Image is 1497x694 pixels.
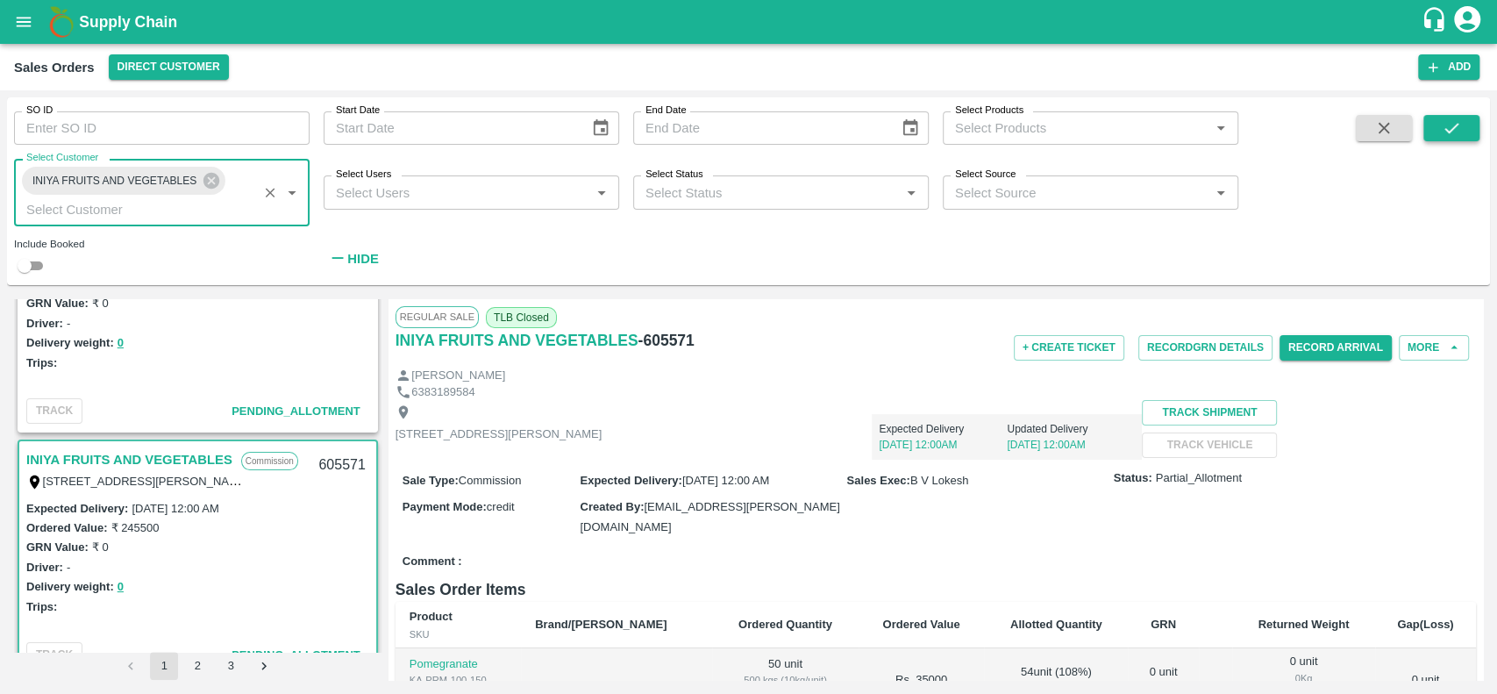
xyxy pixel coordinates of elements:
input: Start Date [324,111,577,145]
p: Updated Delivery [1007,421,1135,437]
button: Open [1209,182,1232,204]
label: Comment : [403,554,462,570]
strong: Hide [347,252,378,266]
label: Sale Type : [403,474,459,487]
label: ₹ 0 [92,540,109,554]
input: Select Customer [19,197,253,220]
button: Go to next page [250,652,278,680]
input: Select Status [638,181,895,204]
b: Supply Chain [79,13,177,31]
img: logo [44,4,79,39]
input: Select Products [948,117,1204,140]
button: Track Shipment [1142,400,1277,426]
div: 500 kgs (10kg/unit) [726,672,844,688]
label: Start Date [336,104,380,118]
label: End Date [645,104,686,118]
button: 0 [118,333,124,354]
label: GRN Value: [26,297,89,310]
div: SKU [410,626,507,642]
div: INIYA FRUITS AND VEGETABLES [22,167,225,195]
label: Select Source [955,168,1016,182]
b: Product [410,610,453,623]
label: GRN Value: [26,540,89,554]
button: RecordGRN Details [1138,335,1272,361]
p: 6383189584 [411,384,474,401]
p: Expected Delivery [879,421,1007,437]
b: Allotted Quantity [1010,618,1102,631]
p: Pomegranate [410,656,507,673]
button: Choose date [584,111,617,145]
button: More [1399,335,1469,361]
input: Select Users [329,181,585,204]
label: Created By : [580,500,644,513]
label: Trips: [26,356,57,369]
label: Driver: [26,561,63,574]
label: Driver: [26,317,63,330]
p: [PERSON_NAME] [411,368,505,384]
label: Select Customer [26,151,98,165]
div: KA-PRM-100-150 [410,672,507,688]
p: [DATE] 12:00AM [1007,437,1135,453]
button: Open [590,182,613,204]
input: Enter SO ID [14,111,310,145]
b: Ordered Quantity [738,618,832,631]
div: customer-support [1421,6,1451,38]
button: 0 [118,577,124,597]
b: Gap(Loss) [1397,618,1453,631]
input: Select Source [948,181,1204,204]
span: B V Lokesh [910,474,969,487]
input: End Date [633,111,887,145]
label: Trips: [26,600,57,613]
h6: Sales Order Items [396,577,1476,602]
button: page 1 [150,652,178,680]
span: INIYA FRUITS AND VEGETABLES [22,172,207,190]
button: Hide [324,244,383,274]
a: INIYA FRUITS AND VEGETABLES [396,328,638,353]
span: credit [487,500,515,513]
span: Pending_Allotment [232,648,360,662]
label: Status: [1114,470,1152,487]
div: 0 Kg [1246,670,1361,686]
span: [EMAIL_ADDRESS][PERSON_NAME][DOMAIN_NAME] [580,500,839,533]
div: Sales Orders [14,56,95,79]
button: open drawer [4,2,44,42]
button: Open [900,182,923,204]
button: + Create Ticket [1014,335,1124,361]
span: Regular Sale [396,306,479,327]
span: [DATE] 12:00 AM [682,474,769,487]
label: Delivery weight: [26,336,114,349]
b: Brand/[PERSON_NAME] [535,618,667,631]
button: Add [1418,54,1479,80]
label: - [67,561,70,574]
label: Delivery weight: [26,580,114,593]
label: Sales Exec : [847,474,910,487]
b: Returned Weight [1258,618,1350,631]
span: Commission [459,474,522,487]
label: ₹ 245500 [110,521,159,534]
a: Supply Chain [79,10,1421,34]
button: Choose date [894,111,927,145]
label: Payment Mode : [403,500,487,513]
p: Commission [241,452,298,470]
label: Expected Delivery : [580,474,681,487]
button: Clear [259,181,282,204]
button: Open [281,182,303,204]
label: Expected Delivery : [26,502,128,515]
p: [DATE] 12:00AM [879,437,1007,453]
p: [STREET_ADDRESS][PERSON_NAME] [396,426,602,443]
label: Select Products [955,104,1023,118]
div: Include Booked [14,236,310,252]
label: - [67,317,70,330]
label: Ordered Value: [26,521,107,534]
b: GRN [1151,618,1176,631]
label: ₹ 0 [92,297,109,310]
button: Record Arrival [1280,335,1392,361]
label: [STREET_ADDRESS][PERSON_NAME] [43,474,250,488]
button: Open [1209,117,1232,140]
label: Select Status [645,168,703,182]
label: Select Users [336,168,391,182]
button: Go to page 3 [217,652,245,680]
button: Go to page 2 [183,652,211,680]
div: account of current user [1451,4,1483,40]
